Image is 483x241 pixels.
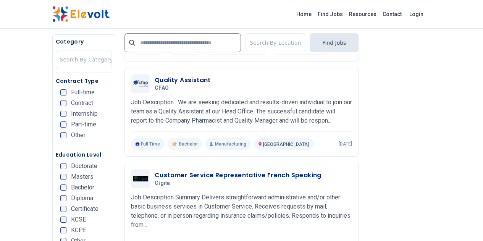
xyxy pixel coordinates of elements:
button: Find Jobs [310,33,359,52]
a: Login [405,6,428,22]
span: KCPE [71,227,86,233]
span: Doctorate [71,163,97,169]
input: Doctorate [60,163,66,169]
h5: Education Level [56,151,112,159]
h5: Contract Type [56,77,112,85]
span: Certificate [71,206,99,212]
span: Contract [71,100,93,106]
p: Job Description : We are seeking dedicated and results-driven individual to join our team as a Qu... [131,98,352,125]
img: Cigna [133,176,148,181]
span: Bachelor [179,141,197,147]
p: [DATE] [339,141,352,147]
span: Part-time [71,121,96,128]
a: Home [293,8,315,20]
span: Masters [71,174,94,180]
input: Contract [60,100,66,106]
span: KCSE [71,217,86,223]
span: Cigna [155,180,170,187]
a: Find Jobs [315,8,346,20]
span: [GEOGRAPHIC_DATA] [263,142,309,147]
input: Full-time [60,89,66,95]
img: CFAO [133,80,148,87]
p: Job Description Summary Delivers straightforward administrative and/or other basic business servi... [131,193,352,230]
span: Full-time [71,89,95,95]
input: Certificate [60,206,66,212]
a: Resources [346,8,380,20]
h3: Quality Assistant [155,76,211,85]
span: Other [71,132,86,138]
input: Bachelor [60,184,66,191]
iframe: Chat Widget [445,204,483,241]
input: Other [60,132,66,138]
span: Bachelor [71,184,94,191]
input: KCPE [60,227,66,233]
span: Diploma [71,195,93,201]
p: Manufacturing [205,138,250,150]
span: Internship [71,111,98,117]
p: Full Time [131,138,165,150]
img: Elevolt [52,6,110,22]
a: CFAOQuality AssistantCFAOJob Description : We are seeking dedicated and results-driven individual... [131,74,352,150]
input: Masters [60,174,66,180]
a: Contact [380,8,405,20]
input: Part-time [60,121,66,128]
h3: Customer Service Representative French Speaking [155,171,321,180]
input: Internship [60,111,66,117]
input: KCSE [60,217,66,223]
span: CFAO [155,85,169,92]
h5: Category [56,38,112,45]
input: Diploma [60,195,66,201]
